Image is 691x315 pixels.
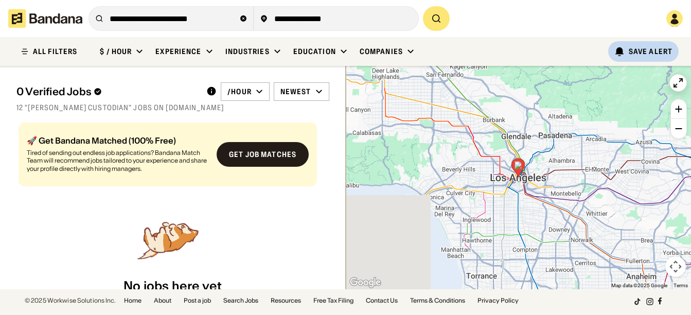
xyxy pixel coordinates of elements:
[25,297,116,304] div: © 2025 Workwise Solutions Inc.
[100,47,132,56] div: $ / hour
[184,297,211,304] a: Post a job
[16,103,329,112] div: 12 "[PERSON_NAME] Custodian" jobs on [DOMAIN_NAME]
[674,283,688,288] a: Terms (opens in new tab)
[124,297,141,304] a: Home
[27,149,208,173] div: Tired of sending out endless job applications? Bandana Match Team will recommend jobs tailored to...
[223,297,258,304] a: Search Jobs
[16,118,329,217] div: grid
[229,151,296,158] div: Get job matches
[366,297,398,304] a: Contact Us
[348,276,382,289] img: Google
[280,87,311,96] div: Newest
[665,256,686,277] button: Map camera controls
[154,297,171,304] a: About
[629,47,672,56] div: Save Alert
[123,279,222,294] div: No jobs here yet
[33,48,77,55] div: ALL FILTERS
[227,87,252,96] div: /hour
[225,47,270,56] div: Industries
[477,297,519,304] a: Privacy Policy
[360,47,403,56] div: Companies
[155,47,201,56] div: Experience
[410,297,465,304] a: Terms & Conditions
[293,47,336,56] div: Education
[348,276,382,289] a: Open this area in Google Maps (opens a new window)
[27,136,208,145] div: 🚀 Get Bandana Matched (100% Free)
[16,85,198,98] div: 0 Verified Jobs
[611,283,667,288] span: Map data ©2025 Google
[271,297,301,304] a: Resources
[8,9,82,28] img: Bandana logotype
[313,297,353,304] a: Free Tax Filing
